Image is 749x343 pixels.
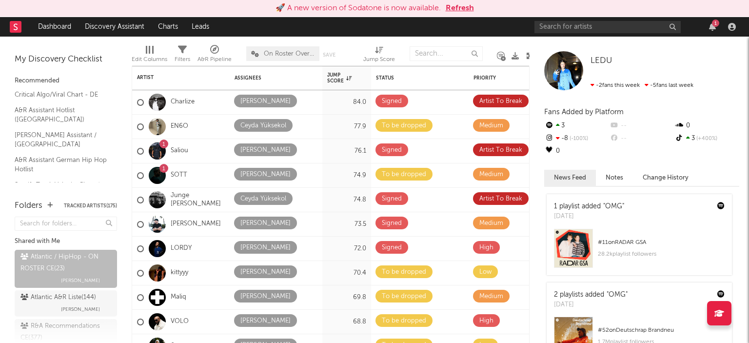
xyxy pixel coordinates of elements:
div: High [479,315,493,327]
a: [PERSON_NAME] [171,220,221,228]
span: On Roster Overview [264,51,315,57]
a: #11onRADAR GSA28.2kplaylist followers [547,229,732,275]
div: [PERSON_NAME] [240,144,291,156]
div: A&R Pipeline [197,54,232,65]
span: [PERSON_NAME] [61,275,100,286]
a: Saliou [171,147,188,155]
div: -- [609,120,674,132]
div: Assignees [235,75,303,81]
div: 3 [674,132,739,145]
a: SOTT [171,171,187,180]
a: Charts [151,17,185,37]
div: Artist [137,75,210,81]
div: 3 [544,120,609,132]
button: Change History [633,170,698,186]
a: Atlantic / HipHop - ON ROSTER CE(23)[PERSON_NAME] [15,250,117,288]
div: Filters [175,54,190,65]
a: Maliq [171,293,186,302]
div: # 11 on RADAR GSA [598,237,725,248]
div: 🚀 A new version of Sodatone is now available. [276,2,441,14]
div: 74.8 [327,194,366,206]
div: Filters [175,41,190,70]
div: Medium [479,218,503,229]
div: [DATE] [554,212,624,222]
div: Signed [382,144,402,156]
div: Medium [479,169,503,181]
div: 69.8 [327,292,366,303]
div: 28.2k playlist followers [598,248,725,260]
div: 1 [712,20,719,27]
div: 0 [544,145,609,158]
div: Status [376,75,439,81]
div: 77.9 [327,121,366,133]
div: Edit Columns [132,41,167,70]
a: LORDY [171,244,192,253]
a: VOLO [171,318,189,326]
a: LEDU [591,56,612,66]
div: 76.1 [327,145,366,157]
div: Medium [479,291,503,303]
button: Refresh [446,2,474,14]
input: Search for artists [534,21,681,33]
a: Dashboard [31,17,78,37]
a: Discovery Assistant [78,17,151,37]
div: Jump Score [327,72,352,84]
div: To be dropped [382,266,426,278]
div: Edit Columns [132,54,167,65]
span: Fans Added by Platform [544,108,624,116]
div: Atlantic A&R Liste ( 144 ) [20,292,96,303]
button: 1 [709,23,716,31]
input: Search... [410,46,483,61]
a: EN6O [171,122,188,131]
a: Charlize [171,98,195,106]
div: To be dropped [382,169,426,181]
button: Notes [596,170,633,186]
a: "OMG" [603,203,624,210]
div: To be dropped [382,315,426,327]
div: 2 playlists added [554,290,628,300]
div: A&R Pipeline [197,41,232,70]
div: 72.0 [327,243,366,255]
input: Search for folders... [15,217,117,231]
a: kittyyy [171,269,188,277]
div: Medium [479,120,503,132]
a: A&R Assistant German Hip Hop Hotlist [15,155,107,175]
a: Leads [185,17,216,37]
div: 73.5 [327,219,366,230]
button: Save [323,52,335,58]
div: [PERSON_NAME] [240,218,291,229]
div: 1 playlist added [554,202,624,212]
div: Signed [382,218,402,229]
a: Spotify Track Velocity Chart / DE [15,180,107,200]
div: 70.4 [327,267,366,279]
span: [PERSON_NAME] [61,303,100,315]
div: Ceyda Yüksekol [240,193,286,205]
div: To be dropped [382,120,426,132]
div: -- [609,132,674,145]
div: High [479,242,493,254]
div: Artist To Break [479,144,522,156]
div: [PERSON_NAME] [240,291,291,303]
div: -8 [544,132,609,145]
div: 68.8 [327,316,366,328]
div: [PERSON_NAME] [240,266,291,278]
div: My Discovery Checklist [15,54,117,65]
div: Shared with Me [15,236,117,247]
a: A&R Assistant Hotlist ([GEOGRAPHIC_DATA]) [15,105,107,125]
a: [PERSON_NAME] Assistant / [GEOGRAPHIC_DATA] [15,130,107,150]
button: Tracked Artists(175) [64,203,117,208]
a: Atlantic A&R Liste(144)[PERSON_NAME] [15,290,117,317]
div: Artist To Break [479,193,522,205]
span: +400 % [695,136,717,141]
div: Signed [382,242,402,254]
div: Folders [15,200,42,212]
span: -100 % [568,136,588,141]
span: LEDU [591,57,612,65]
a: Junge [PERSON_NAME] [171,192,225,208]
a: "OMG" [607,291,628,298]
a: Critical Algo/Viral Chart - DE [15,89,107,100]
div: Low [479,266,492,278]
div: [PERSON_NAME] [240,242,291,254]
span: -2 fans this week [591,82,640,88]
div: Atlantic / HipHop - ON ROSTER CE ( 23 ) [20,251,109,275]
